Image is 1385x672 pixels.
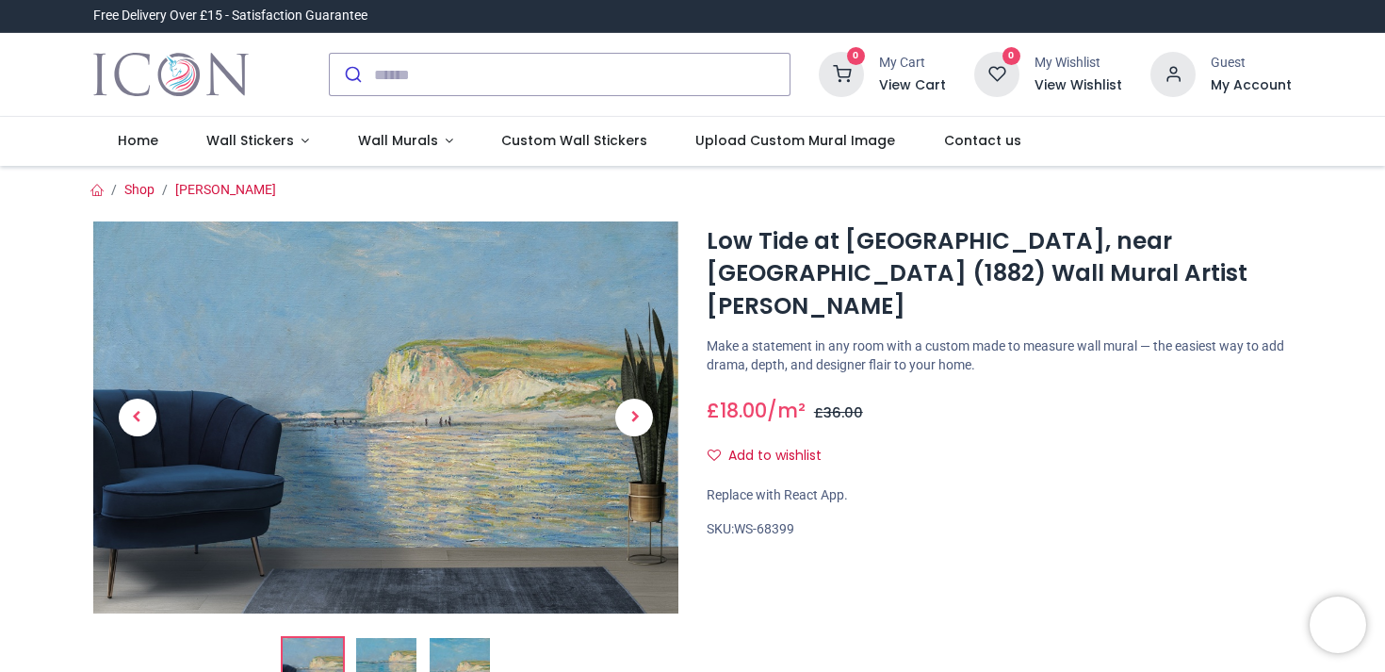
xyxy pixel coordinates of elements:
a: My Account [1211,76,1292,95]
a: View Wishlist [1035,76,1122,95]
span: 36.00 [823,403,863,422]
a: [PERSON_NAME] [175,182,276,197]
span: Next [615,399,653,436]
span: Contact us [944,131,1021,150]
button: Add to wishlistAdd to wishlist [707,440,838,472]
sup: 0 [847,47,865,65]
a: Next [591,281,678,555]
sup: 0 [1002,47,1020,65]
a: 0 [974,66,1019,81]
span: WS-68399 [734,521,794,536]
span: Previous [119,399,156,436]
a: 0 [819,66,864,81]
div: My Cart [879,54,946,73]
span: Upload Custom Mural Image [695,131,895,150]
div: SKU: [707,520,1292,539]
h1: Low Tide at [GEOGRAPHIC_DATA], near [GEOGRAPHIC_DATA] (1882) Wall Mural Artist [PERSON_NAME] [707,225,1292,322]
a: Logo of Icon Wall Stickers [93,48,249,101]
iframe: Brevo live chat [1310,597,1366,653]
span: Home [118,131,158,150]
span: Wall Stickers [206,131,294,150]
p: Make a statement in any room with a custom made to measure wall mural — the easiest way to add dr... [707,337,1292,374]
button: Submit [330,54,374,95]
span: Custom Wall Stickers [501,131,647,150]
a: View Cart [879,76,946,95]
i: Add to wishlist [708,449,721,462]
div: Replace with React App. [707,486,1292,505]
span: 18.00 [720,397,767,424]
div: Guest [1211,54,1292,73]
span: Wall Murals [358,131,438,150]
span: £ [707,397,767,424]
span: /m² [767,397,806,424]
div: My Wishlist [1035,54,1122,73]
img: Icon Wall Stickers [93,48,249,101]
a: Previous [93,281,181,555]
iframe: Customer reviews powered by Trustpilot [896,7,1292,25]
a: Shop [124,182,155,197]
img: Low Tide at Pourville, near Dieppe (1882) Wall Mural Artist Claude Monet [93,221,678,614]
div: Free Delivery Over £15 - Satisfaction Guarantee [93,7,367,25]
a: Wall Murals [334,117,478,166]
span: £ [814,403,863,422]
a: Wall Stickers [182,117,334,166]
